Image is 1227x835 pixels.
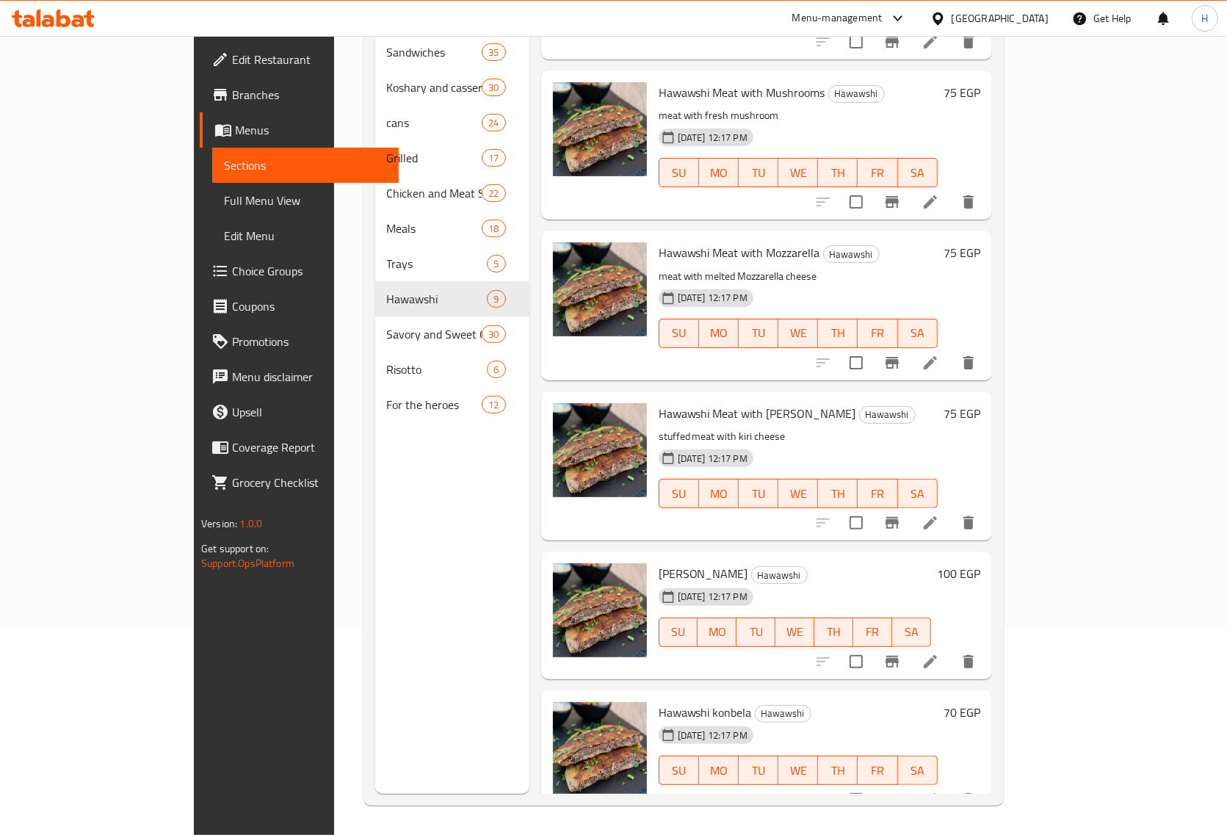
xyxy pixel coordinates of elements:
[375,105,529,140] div: cans24
[235,121,387,139] span: Menus
[387,43,482,61] div: Sandwiches
[672,131,753,145] span: [DATE] 12:17 PM
[745,162,772,184] span: TU
[487,290,505,308] div: items
[818,319,858,348] button: TH
[232,368,387,386] span: Menu disclaimer
[482,46,504,59] span: 35
[488,363,504,377] span: 6
[387,114,482,131] span: cans
[232,297,387,315] span: Coupons
[482,222,504,236] span: 18
[672,590,753,604] span: [DATE] 12:17 PM
[482,220,505,237] div: items
[232,262,387,280] span: Choice Groups
[778,756,818,785] button: WE
[904,483,932,505] span: SA
[944,702,980,723] h6: 70 EGP
[212,218,399,253] a: Edit Menu
[1201,10,1208,26] span: H
[201,514,237,533] span: Version:
[200,359,399,394] a: Menu disclaimer
[841,187,872,217] span: Select to update
[875,782,910,817] button: Branch-specific-item
[703,621,731,643] span: MO
[482,325,505,343] div: items
[232,86,387,104] span: Branches
[951,24,986,59] button: delete
[212,183,399,218] a: Full Menu View
[665,322,693,344] span: SU
[482,116,504,130] span: 24
[859,406,916,424] div: Hawawshi
[864,760,891,781] span: FR
[705,483,733,505] span: MO
[922,653,939,670] a: Edit menu item
[375,317,529,352] div: Savory and Sweet Crepes30
[672,291,753,305] span: [DATE] 12:17 PM
[784,322,812,344] span: WE
[224,227,387,245] span: Edit Menu
[745,483,772,505] span: TU
[387,361,488,378] span: Risotto
[672,729,753,742] span: [DATE] 12:17 PM
[841,646,872,677] span: Select to update
[699,756,739,785] button: MO
[698,618,736,647] button: MO
[375,352,529,387] div: Risotto6
[201,554,294,573] a: Support.OpsPlatform
[922,193,939,211] a: Edit menu item
[922,514,939,532] a: Edit menu item
[232,333,387,350] span: Promotions
[200,324,399,359] a: Promotions
[781,621,808,643] span: WE
[659,106,938,125] p: meat with fresh mushroom
[858,319,897,348] button: FR
[858,756,897,785] button: FR
[659,701,752,723] span: Hawawshi konbela
[841,784,872,815] span: Select to update
[898,479,938,508] button: SA
[665,483,693,505] span: SU
[200,289,399,324] a: Coupons
[232,51,387,68] span: Edit Restaurant
[659,563,748,585] span: [PERSON_NAME]
[944,403,980,424] h6: 75 EGP
[951,644,986,679] button: delete
[553,82,647,176] img: Hawawshi Meat with Mushrooms
[951,184,986,220] button: delete
[659,479,699,508] button: SU
[375,246,529,281] div: Trays5
[201,539,269,558] span: Get support on:
[232,474,387,491] span: Grocery Checklist
[755,705,811,723] div: Hawawshi
[823,245,880,263] div: Hawawshi
[824,760,852,781] span: TH
[659,756,699,785] button: SU
[841,26,872,57] span: Select to update
[864,162,891,184] span: FR
[232,438,387,456] span: Coverage Report
[375,387,529,422] div: For the heroes12
[853,618,892,647] button: FR
[745,322,772,344] span: TU
[387,220,482,237] div: Meals
[488,292,504,306] span: 9
[482,328,504,341] span: 30
[705,162,733,184] span: MO
[482,396,505,413] div: items
[659,402,856,424] span: Hawawshi Meat with [PERSON_NAME]
[387,79,482,96] span: Koshary and casseroles boxes
[864,483,891,505] span: FR
[659,158,699,187] button: SU
[778,319,818,348] button: WE
[864,322,891,344] span: FR
[665,760,693,781] span: SU
[824,322,852,344] span: TH
[751,566,808,584] div: Hawawshi
[745,760,772,781] span: TU
[553,242,647,336] img: Hawawshi Meat with Mozzarella
[859,621,886,643] span: FR
[922,33,939,51] a: Edit menu item
[665,621,692,643] span: SU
